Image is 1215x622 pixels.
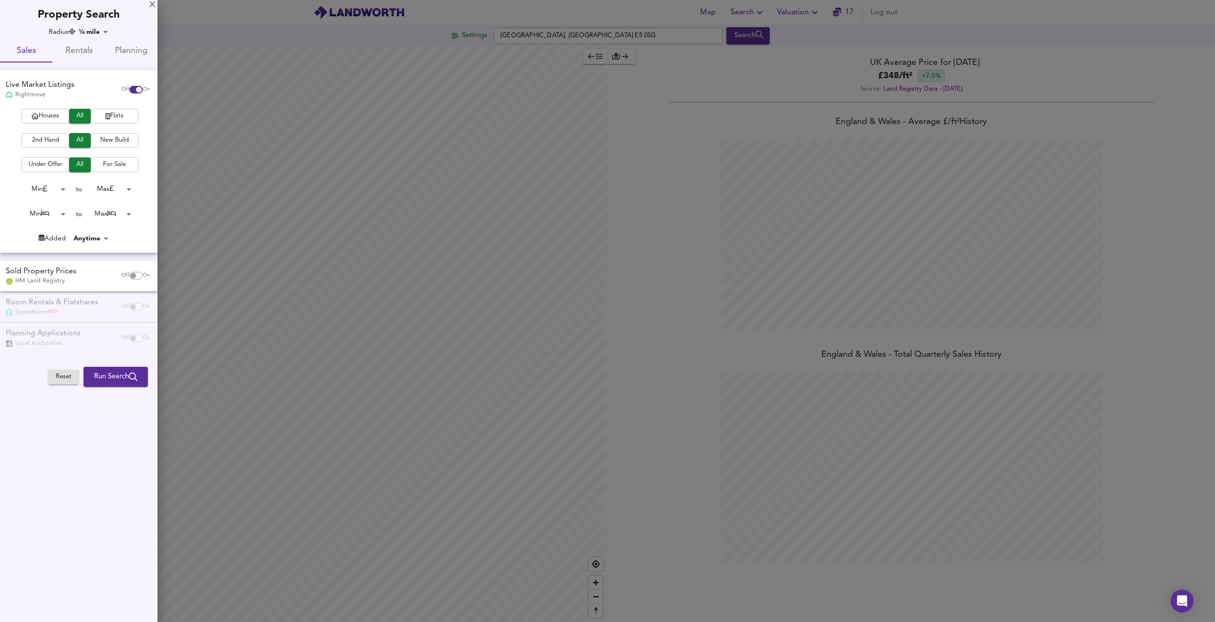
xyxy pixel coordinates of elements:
div: Sold Property Prices [6,266,76,277]
span: Houses [26,111,64,122]
div: Max [82,207,135,221]
span: For Sale [95,159,134,170]
span: All [74,111,86,122]
button: Reset [48,370,79,384]
span: Planning [111,44,152,59]
span: New Build [95,135,134,146]
button: Run Search [84,367,148,387]
div: to [76,185,82,194]
span: Reset [53,372,74,383]
span: 2nd Hand [26,135,64,146]
button: All [69,133,91,148]
div: Open Intercom Messenger [1171,590,1194,612]
button: Houses [21,109,69,124]
button: For Sale [91,157,138,172]
button: All [69,109,91,124]
span: All [74,159,86,170]
button: Under Offer [21,157,69,172]
div: X [149,2,156,9]
div: Live Market Listings [6,80,74,91]
div: Min [16,207,69,221]
button: 2nd Hand [21,133,69,148]
span: Under Offer [26,159,64,170]
span: Rentals [58,44,99,59]
span: Off [121,86,129,93]
span: Run Search [94,371,137,383]
span: On [143,86,150,93]
div: Rightmove [6,91,74,99]
img: Land Registry [6,278,13,285]
button: Flats [91,109,138,124]
div: Added [39,234,66,243]
span: On [143,272,150,280]
img: Rightmove [6,91,13,99]
button: All [69,157,91,172]
div: to [76,209,82,219]
button: New Build [91,133,138,148]
span: Flats [95,111,134,122]
div: Radius [49,27,75,37]
span: All [74,135,86,146]
div: HM Land Registry [6,277,76,285]
div: Max [82,182,135,197]
div: Min [16,182,69,197]
span: Off [121,272,129,280]
div: Anytime [71,234,112,243]
span: Sales [6,44,47,59]
div: ¼ mile [76,27,111,37]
